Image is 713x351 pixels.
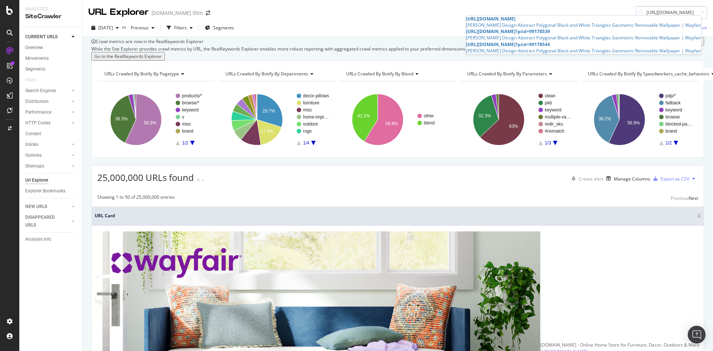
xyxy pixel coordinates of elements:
[545,101,552,106] text: piid
[88,6,149,19] div: URL Explorer
[152,9,203,17] div: [DOMAIN_NAME] 50m
[95,212,695,219] span: URL Card
[182,101,199,106] text: browse/*
[467,71,547,77] span: URLs Crawled By Botify By parameters
[346,71,413,77] span: URLs Crawled By Botify By blend
[385,121,398,126] text: 58.8%
[661,176,689,182] div: Export as CSV
[545,94,556,99] text: clean
[466,28,515,35] span: [URL][DOMAIN_NAME]
[25,33,69,41] a: CURRENT URLS
[650,173,689,185] button: Export as CSV
[213,25,234,31] span: Segments
[182,141,188,146] text: 1/2
[466,48,701,54] div: [PERSON_NAME] Design Abstract Polygonal Black and White Triangles Geometric Removable Wallpaper |...
[96,38,695,45] div: Crawl metrics are now in the RealKeywords Explorer
[25,119,51,127] div: HTTP Codes
[339,87,456,152] div: A chart.
[202,22,237,34] button: Segments
[25,130,77,138] a: Content
[182,122,191,127] text: misc
[545,129,564,134] text: #nomatch
[303,129,312,134] text: rugs
[91,46,704,52] div: While the Site Explorer provides crawl metrics by URL, the RealKeywords Explorer enables more rob...
[182,115,184,120] text: v
[603,174,650,183] button: Manage Columns
[303,122,318,127] text: outdoor
[224,68,329,80] h4: URLs Crawled By Botify By departments
[182,108,199,113] text: keyword
[91,37,704,61] div: info banner
[25,130,41,138] div: Content
[128,25,149,31] span: Previous
[665,129,677,134] text: brand
[478,114,491,119] text: 32.3%
[98,25,113,31] span: 2025 Oct. 2nd
[25,162,69,170] a: Sitemaps
[182,94,202,99] text: products/*
[25,176,48,184] div: Url Explorer
[91,52,165,61] button: Go to the RealKeywords Explorer
[697,25,707,31] div: Save
[25,87,69,95] a: Search Engines
[88,22,122,34] button: [DATE]
[466,22,701,28] div: [PERSON_NAME] Design Abstract Polygonal Black and White Triangles Geometric Removable Wallpaper |...
[218,87,336,152] svg: A chart.
[466,35,701,41] div: [PERSON_NAME] Design Abstract Polygonal Black and White Triangles Geometric Removable Wallpaper |...
[25,65,45,73] div: Segments
[97,87,215,152] svg: A chart.
[460,87,577,152] div: A chart.
[25,152,69,159] a: Outlinks
[303,141,309,146] text: 1/4
[424,121,434,126] text: blend
[466,68,571,80] h4: URLs Crawled By Botify By parameters
[206,10,210,16] div: arrow-right-arrow-left
[466,28,701,41] a: [URL][DOMAIN_NAME]?piid=99178539[PERSON_NAME] Design Abstract Polygonal Black and White Triangles...
[115,116,128,121] text: 38.3%
[599,116,611,121] text: 38.2%
[25,65,77,73] a: Segments
[25,214,69,229] a: DISAPPEARED URLS
[25,55,77,62] a: Movements
[466,41,701,54] a: [URL][DOMAIN_NAME]?piid=99178544[PERSON_NAME] Design Abstract Polygonal Black and White Triangles...
[540,342,700,348] div: [DOMAIN_NAME] - Online Home Store for Furniture, Decor, Outdoors & More
[466,41,515,48] span: [URL][DOMAIN_NAME]
[262,108,275,114] text: 29.7%
[122,24,128,30] span: vs
[25,176,77,184] a: Url Explorer
[260,129,273,134] text: 17.9%
[103,68,208,80] h4: URLs Crawled By Botify By pagetype
[201,173,204,186] div: -
[25,203,69,211] a: NEW URLS
[545,141,551,146] text: 1/3
[509,124,518,129] text: 63%
[665,108,682,113] text: keyword
[665,101,681,106] text: fallback
[25,98,69,105] a: Distribution
[345,68,450,80] h4: URLs Crawled By Botify By blend
[25,141,38,149] div: Inlinks
[97,171,194,183] span: 25,000,000 URLs found
[579,176,603,182] div: Create alert
[25,108,51,116] div: Performance
[25,6,76,12] div: Analytics
[665,115,680,120] text: browse
[197,179,200,181] img: Equal
[25,119,69,127] a: HTTP Codes
[466,16,515,22] span: [URL][DOMAIN_NAME]
[104,71,179,77] span: URLs Crawled By Botify By pagetype
[581,87,698,152] div: A chart.
[164,22,196,34] button: Filters
[25,44,43,52] div: Overview
[25,98,49,105] div: Distribution
[25,108,69,116] a: Performance
[25,203,47,211] div: NEW URLS
[25,87,56,95] div: Search Engines
[25,141,69,149] a: Inlinks
[628,120,640,126] text: 56.9%
[97,194,175,203] div: Showing 1 to 50 of 25,000,000 entries
[688,194,698,203] button: Next
[671,195,688,201] div: Previous
[614,176,650,182] div: Manage Columns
